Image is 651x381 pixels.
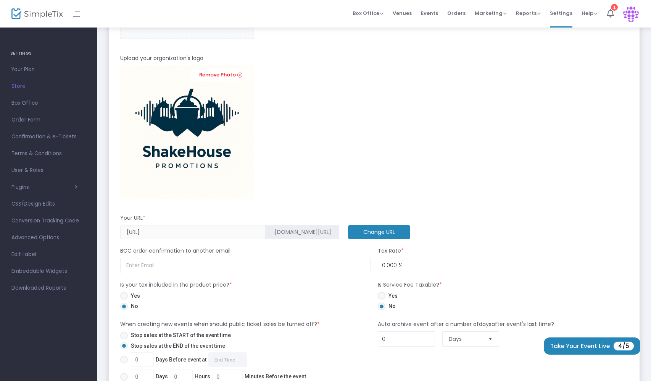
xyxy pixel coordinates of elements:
[208,352,247,367] input: Days Before event at
[120,54,203,62] m-panel-subtitle: Upload your organization's logo
[385,292,398,300] span: Yes
[11,250,86,259] span: Edit Label
[245,373,306,381] span: Minutes Before the event
[11,165,86,175] span: User & Roles
[11,266,86,276] span: Embeddable Widgets
[120,320,320,328] m-panel-subtitle: When creating new events when should public ticket sales be turned off?
[582,10,598,17] span: Help
[11,216,86,226] span: Conversion Tracking Code
[385,302,396,310] span: No
[11,115,86,125] span: Order Form
[393,3,412,23] span: Venues
[611,4,618,11] div: 1
[11,149,86,159] span: Terms & Conditions
[421,3,438,23] span: Events
[485,332,496,346] button: Select
[378,281,442,289] m-panel-subtitle: Is Service Fee Taxable?
[449,335,482,343] span: Days
[348,225,410,239] m-button: Change URL
[614,342,634,350] span: 4/5
[128,342,225,350] span: Stop sales at the END of the event time
[378,258,628,273] input: Tax Rate
[120,65,254,199] img: YcoAAAABklEQVQDABAlUKi6S850AAAAAElFTkSuQmCC
[11,233,86,243] span: Advanced Options
[120,258,371,274] input: Enter Email
[378,247,404,255] m-panel-subtitle: Tax Rate
[128,302,138,310] span: No
[128,292,140,300] span: Yes
[447,3,466,23] span: Orders
[11,199,86,209] span: CSS/Design Edits
[10,46,87,61] h4: SETTINGS
[11,184,77,190] button: Plugins
[11,132,86,142] span: Confirmation & e-Tickets
[11,98,86,108] span: Box Office
[475,10,507,17] span: Marketing
[353,10,384,17] span: Box Office
[11,283,86,293] span: Downloaded Reports
[120,247,230,255] m-panel-subtitle: BCC order confirmation to another email
[120,214,145,222] m-panel-subtitle: Your URL
[128,352,247,367] span: Days Before event at
[11,81,86,91] span: Store
[128,331,231,339] span: Stop sales at the START of the event time
[274,228,331,236] span: .[DOMAIN_NAME][URL]
[11,65,86,75] span: Your Plan
[544,337,640,355] button: Take Your Event Live4/5
[190,69,250,81] a: Remove Photo
[120,281,232,289] m-panel-subtitle: Is your tax included in the product price?
[516,10,541,17] span: Reports
[378,320,554,328] m-panel-subtitle: Auto archive event after a number of after event's last time?
[479,320,491,328] span: days
[550,3,572,23] span: Settings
